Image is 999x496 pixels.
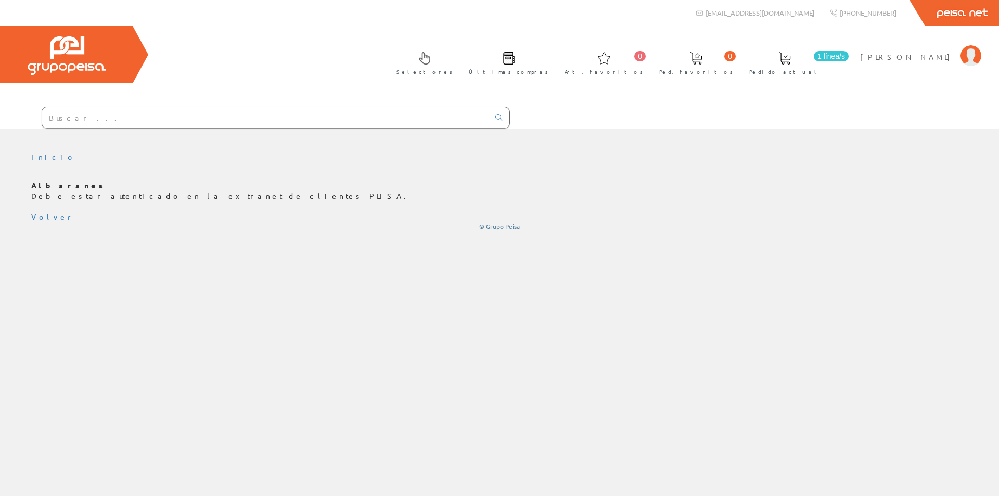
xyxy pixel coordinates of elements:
a: Últimas compras [458,43,554,81]
div: © Grupo Peisa [31,222,968,231]
b: Albaranes [31,181,107,190]
img: Grupo Peisa [28,36,106,75]
a: Selectores [386,43,458,81]
a: [PERSON_NAME] [860,43,981,53]
input: Buscar ... [42,107,489,128]
span: 1 línea/s [814,51,849,61]
a: Inicio [31,152,75,161]
span: [PHONE_NUMBER] [840,8,896,17]
a: 1 línea/s Pedido actual [739,43,851,81]
span: Ped. favoritos [659,67,733,77]
span: Art. favoritos [565,67,643,77]
span: [EMAIL_ADDRESS][DOMAIN_NAME] [706,8,814,17]
span: Últimas compras [469,67,548,77]
a: Volver [31,212,75,221]
span: Pedido actual [749,67,820,77]
p: Debe estar autenticado en la extranet de clientes PEISA. [31,181,968,201]
span: Selectores [396,67,453,77]
span: 0 [724,51,736,61]
span: [PERSON_NAME] [860,52,955,62]
span: 0 [634,51,646,61]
